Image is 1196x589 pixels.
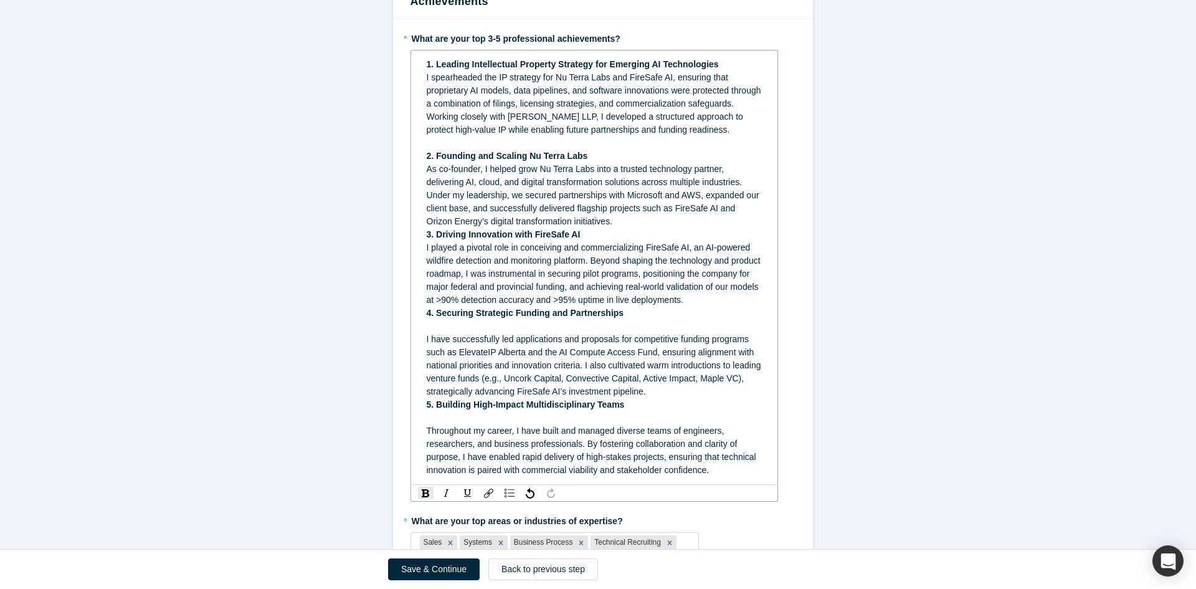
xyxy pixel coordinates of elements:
div: Undo [523,487,538,499]
div: Bold [418,487,434,499]
span: 1. Leading Intellectual Property Strategy for Emerging AI Technologies [427,59,719,69]
span: I spearheaded the IP strategy for Nu Terra Labs and FireSafe AI, ensuring that proprietary AI mod... [427,72,764,135]
div: rdw-list-control [499,487,520,499]
div: Underline [460,487,476,499]
div: rdw-editor [419,54,770,481]
label: What are your top areas or industries of expertise? [411,510,795,528]
div: Redo [543,487,559,499]
div: rdw-history-control [520,487,561,499]
span: 5. Building High-Impact Multidisciplinary Teams [427,400,625,409]
div: Link [481,487,496,499]
div: rdw-toolbar [411,484,778,502]
div: rdw-link-control [478,487,499,499]
button: Save & Continue [388,558,480,580]
span: 3. Driving Innovation with FireSafe AI [427,229,581,239]
div: Systems [460,535,494,550]
span: 2. Founding and Scaling Nu Terra Labs [427,151,588,161]
div: Business Process [510,535,575,550]
span: 4. Securing Strategic Funding and Partnerships [427,308,624,318]
div: rdw-inline-control [415,487,478,499]
div: Sales [420,535,444,550]
div: Remove Technical Recruiting [663,535,676,550]
div: Remove Sales [444,535,457,550]
div: Remove Business Process [574,535,588,550]
div: Technical Recruiting [591,535,662,550]
span: I played a pivotal role in conceiving and commercializing FireSafe AI, an AI-powered wildfire det... [427,242,763,305]
span: Throughout my career, I have built and managed diverse teams of engineers, researchers, and busin... [427,426,759,475]
span: As co-founder, I helped grow Nu Terra Labs into a trusted technology partner, delivering AI, clou... [427,164,762,226]
div: Unordered [501,487,518,499]
div: rdw-wrapper [411,50,778,485]
div: Remove Systems [494,535,508,550]
button: Back to previous step [488,558,598,580]
div: Italic [439,487,455,499]
label: What are your top 3-5 professional achievements? [411,28,795,45]
span: I have successfully led applications and proposals for competitive funding programs such as Eleva... [427,334,764,396]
